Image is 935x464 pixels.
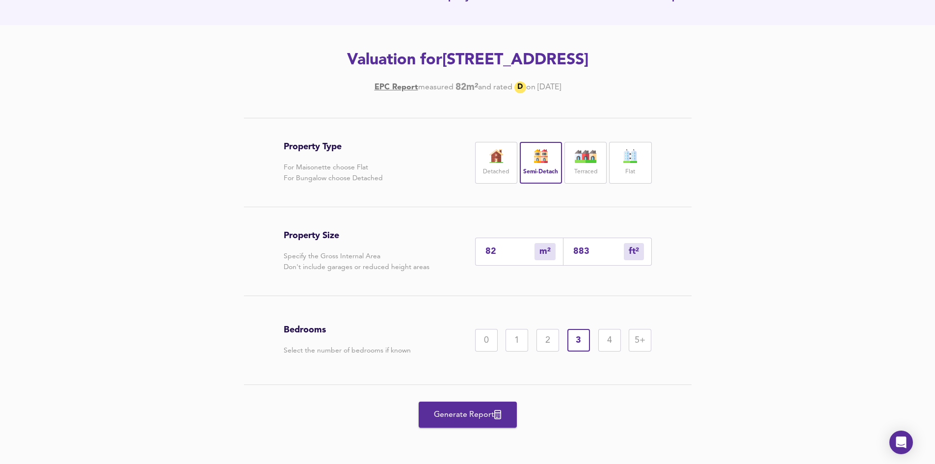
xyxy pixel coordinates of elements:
div: 4 [598,329,621,352]
label: Terraced [574,166,597,178]
b: 82 m² [455,82,478,93]
h3: Property Size [284,230,429,241]
div: Open Intercom Messenger [889,431,913,454]
div: 0 [475,329,498,352]
input: Sqft [573,246,624,257]
div: 3 [567,329,590,352]
div: Semi-Detach [520,142,562,184]
input: Enter sqm [485,246,534,257]
span: Generate Report [428,408,507,422]
h3: Property Type [284,141,383,152]
div: m² [534,243,556,260]
div: measured [418,82,454,93]
div: Flat [609,142,651,184]
div: Detached [475,142,517,184]
h3: Bedrooms [284,325,411,335]
label: Semi-Detach [523,166,558,178]
div: D [514,82,526,93]
label: Flat [625,166,635,178]
button: Generate Report [419,402,517,428]
p: Select the number of bedrooms if known [284,345,411,356]
div: and rated [478,82,512,93]
div: 1 [506,329,528,352]
img: house-icon [484,149,508,163]
p: For Maisonette choose Flat For Bungalow choose Detached [284,162,383,184]
div: 5+ [629,329,651,352]
img: house-icon [573,149,598,163]
div: 2 [536,329,559,352]
label: Detached [483,166,509,178]
div: m² [624,243,644,260]
h2: Valuation for [STREET_ADDRESS] [190,50,746,71]
img: house-icon [529,149,553,163]
p: Specify the Gross Internal Area Don't include garages or reduced height areas [284,251,429,273]
div: Terraced [564,142,607,184]
a: EPC Report [374,82,418,93]
img: flat-icon [618,149,642,163]
div: on [526,82,535,93]
div: [DATE] [374,82,561,93]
